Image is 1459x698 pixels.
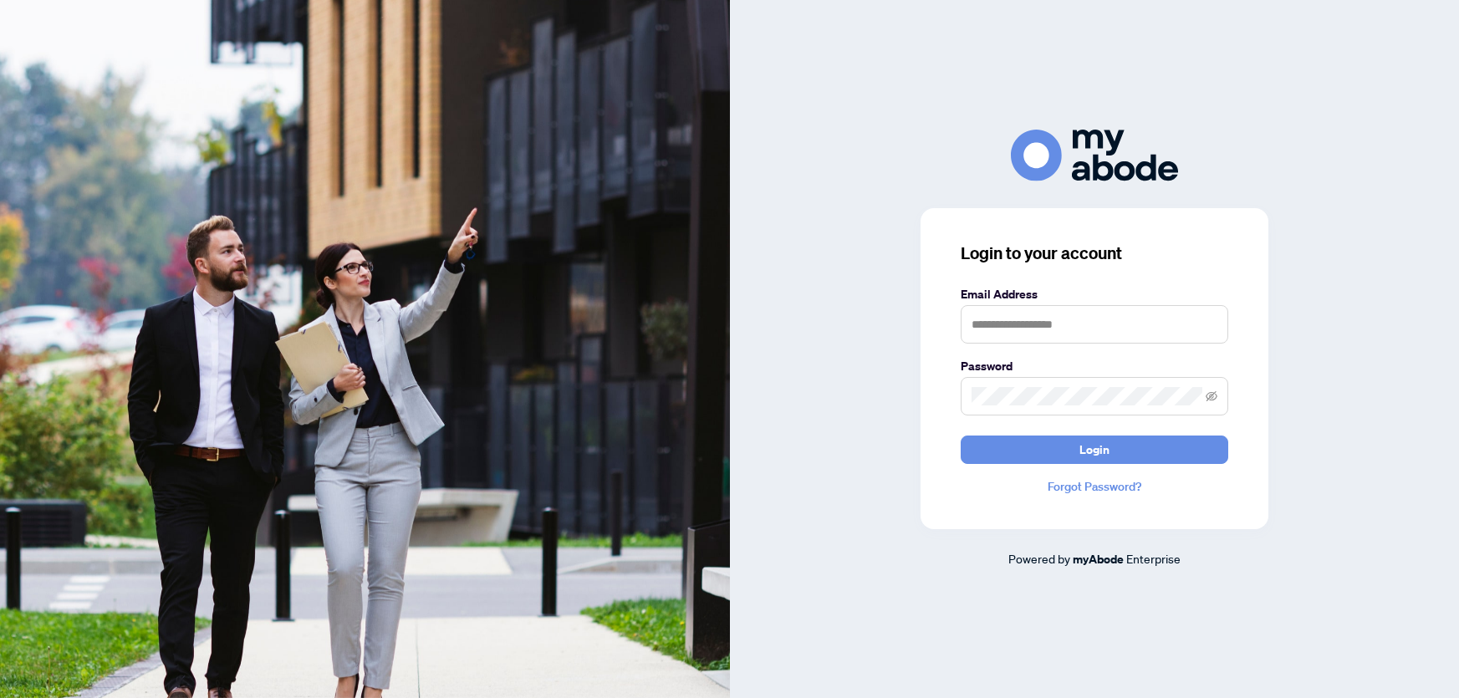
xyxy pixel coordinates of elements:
span: Enterprise [1126,551,1181,566]
a: myAbode [1073,550,1124,568]
label: Email Address [961,285,1228,303]
h3: Login to your account [961,242,1228,265]
a: Forgot Password? [961,477,1228,496]
button: Login [961,436,1228,464]
span: Login [1079,436,1110,463]
span: eye-invisible [1206,390,1217,402]
label: Password [961,357,1228,375]
img: ma-logo [1011,130,1178,181]
span: Powered by [1008,551,1070,566]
